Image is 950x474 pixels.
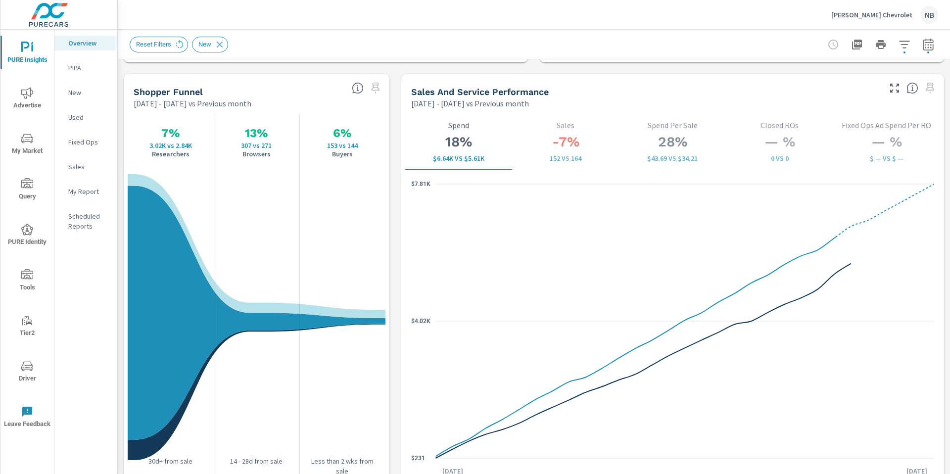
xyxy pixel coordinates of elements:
[192,37,228,52] div: New
[3,315,51,339] span: Tier2
[3,406,51,430] span: Leave Feedback
[918,35,938,54] button: Select Date Range
[411,87,549,97] h5: Sales and Service Performance
[841,134,932,150] h3: — %
[134,97,251,109] p: [DATE] - [DATE] vs Previous month
[906,82,918,94] span: Select a tab to understand performance over the selected time range.
[920,6,938,24] div: NB
[3,269,51,293] span: Tools
[520,134,611,150] h3: -7%
[411,181,430,188] text: $7.81K
[68,112,109,122] p: Used
[871,35,891,54] button: Print Report
[68,88,109,97] p: New
[895,35,914,54] button: Apply Filters
[3,224,51,248] span: PURE Identity
[54,209,117,234] div: Scheduled Reports
[3,87,51,111] span: Advertise
[54,85,117,100] div: New
[0,30,54,439] div: nav menu
[192,41,217,48] span: New
[3,42,51,66] span: PURE Insights
[411,455,425,462] text: $231
[54,110,117,125] div: Used
[130,37,188,52] div: Reset Filters
[734,154,825,162] p: 0 vs 0
[130,41,177,48] span: Reset Filters
[831,10,912,19] p: [PERSON_NAME] Chevrolet
[413,121,504,130] p: Spend
[413,154,504,162] p: $6,641 vs $5,610
[68,187,109,196] p: My Report
[841,154,932,162] p: $ — vs $ —
[68,211,109,231] p: Scheduled Reports
[68,162,109,172] p: Sales
[922,80,938,96] span: Select a preset date range to save this widget
[54,135,117,149] div: Fixed Ops
[627,134,718,150] h3: 28%
[3,133,51,157] span: My Market
[841,121,932,130] p: Fixed Ops Ad Spend Per RO
[411,318,430,325] text: $4.02K
[520,121,611,130] p: Sales
[3,178,51,202] span: Query
[352,82,364,94] span: Know where every customer is during their purchase journey. View customer activity from first cli...
[520,154,611,162] p: 152 vs 164
[368,80,383,96] span: Select a preset date range to save this widget
[627,121,718,130] p: Spend Per Sale
[68,63,109,73] p: PIPA
[734,134,825,150] h3: — %
[68,137,109,147] p: Fixed Ops
[54,36,117,50] div: Overview
[847,35,867,54] button: "Export Report to PDF"
[413,134,504,150] h3: 18%
[54,60,117,75] div: PIPA
[54,184,117,199] div: My Report
[627,154,718,162] p: $43.69 vs $34.21
[134,87,203,97] h5: Shopper Funnel
[54,159,117,174] div: Sales
[3,360,51,384] span: Driver
[68,38,109,48] p: Overview
[887,80,902,96] button: Make Fullscreen
[734,121,825,130] p: Closed ROs
[411,97,529,109] p: [DATE] - [DATE] vs Previous month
